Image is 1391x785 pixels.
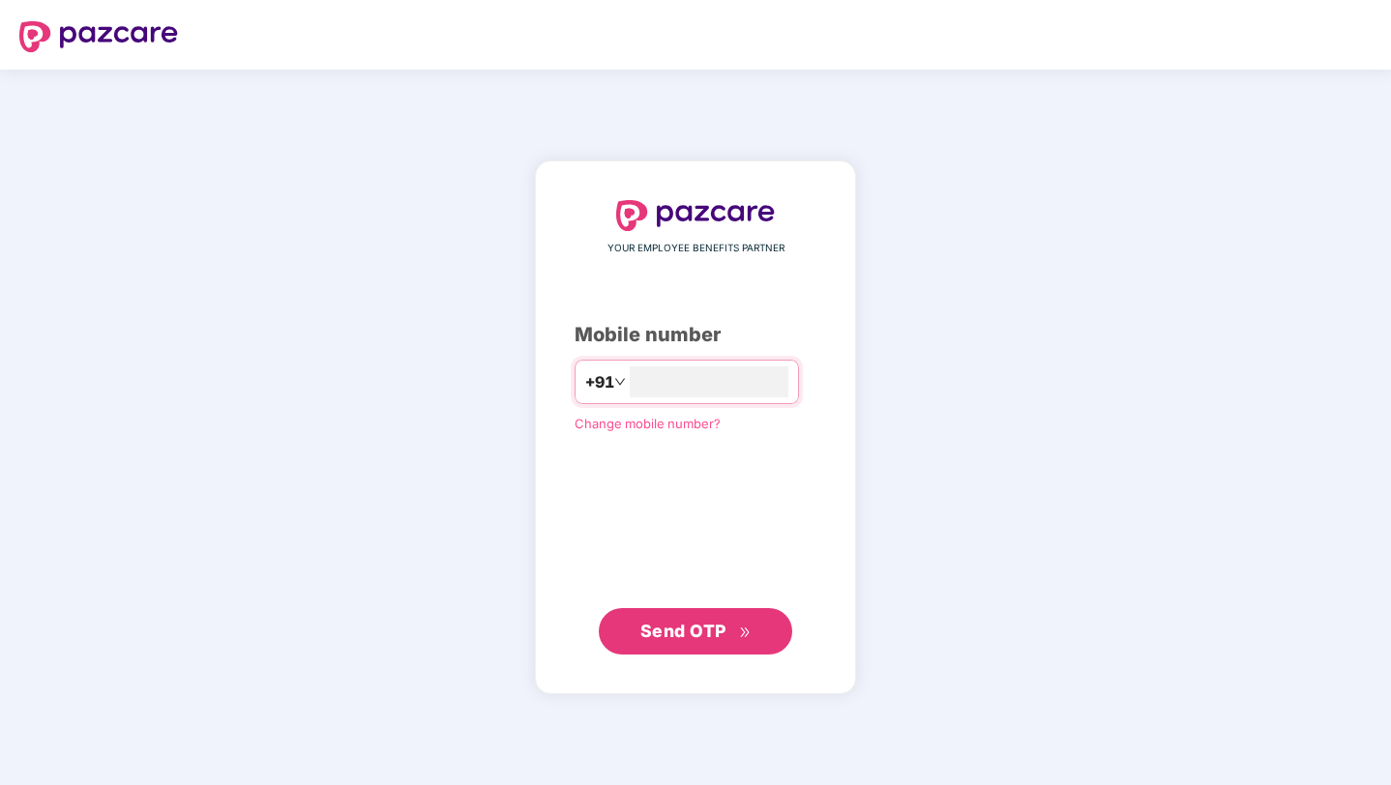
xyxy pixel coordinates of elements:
[607,241,784,256] span: YOUR EMPLOYEE BENEFITS PARTNER
[640,621,726,641] span: Send OTP
[575,416,721,431] a: Change mobile number?
[575,320,816,350] div: Mobile number
[599,608,792,654] button: Send OTPdouble-right
[616,200,775,231] img: logo
[19,21,178,52] img: logo
[585,370,614,394] span: +91
[614,376,626,388] span: down
[739,626,752,639] span: double-right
